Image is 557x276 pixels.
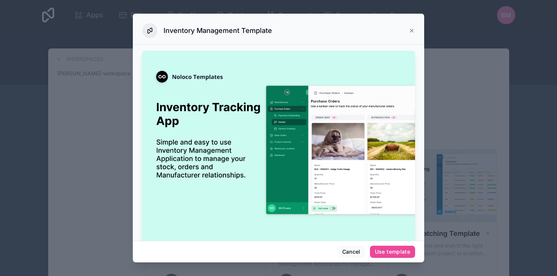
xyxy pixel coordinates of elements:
[370,246,415,258] button: Use template
[164,26,272,35] h3: Inventory Management Template
[337,246,365,258] button: Cancel
[142,51,415,249] img: Inventory Management Template
[531,250,549,268] iframe: Intercom live chat
[375,248,410,255] div: Use template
